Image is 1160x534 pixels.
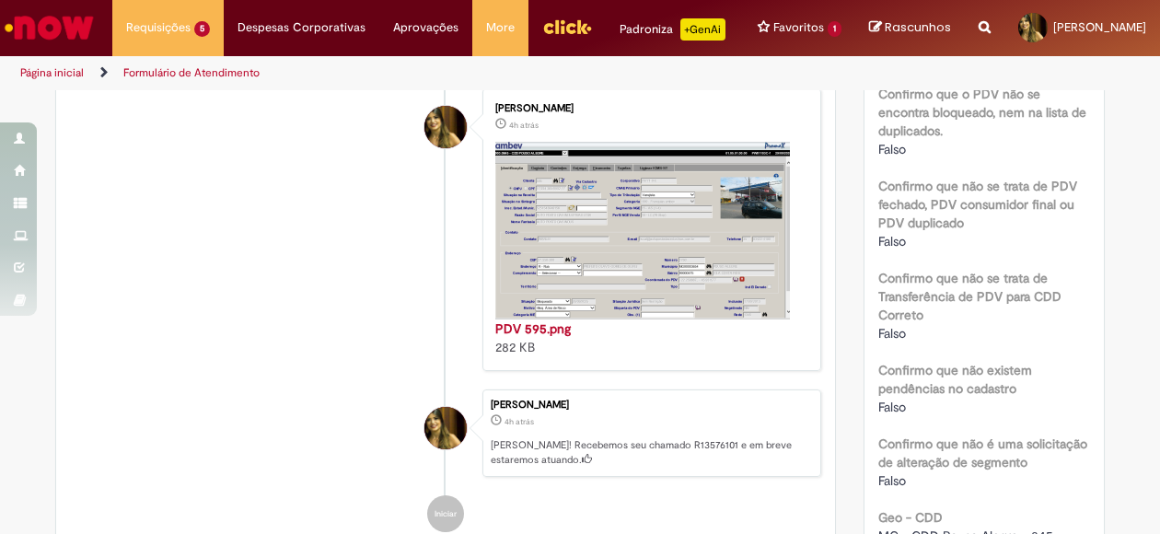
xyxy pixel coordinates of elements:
span: Falso [878,472,906,489]
a: Rascunhos [869,19,951,37]
p: +GenAi [680,18,725,41]
a: PDV 595.png [495,320,571,337]
img: click_logo_yellow_360x200.png [542,13,592,41]
span: 4h atrás [505,416,534,427]
div: 282 KB [495,319,802,356]
div: [PERSON_NAME] [491,400,811,411]
a: Página inicial [20,65,84,80]
b: Confirmo que não existem pendências no cadastro [878,362,1032,397]
span: Falso [878,399,906,415]
span: Falso [878,233,906,250]
div: Andresa Cristina Botelho [424,407,467,449]
time: 29/09/2025 11:18:52 [509,120,539,131]
p: [PERSON_NAME]! Recebemos seu chamado R13576101 e em breve estaremos atuando. [491,438,811,467]
span: 5 [194,21,210,37]
ul: Trilhas de página [14,56,760,90]
time: 29/09/2025 11:18:57 [505,416,534,427]
span: Falso [878,325,906,342]
span: [PERSON_NAME] [1053,19,1146,35]
div: [PERSON_NAME] [495,103,802,114]
b: Confirmo que não se trata de PDV fechado, PDV consumidor final ou PDV duplicado [878,178,1077,231]
a: Formulário de Atendimento [123,65,260,80]
b: Geo - CDD [878,509,943,526]
div: Andresa Cristina Botelho [424,106,467,148]
b: Confirmo que não é uma solicitação de alteração de segmento [878,435,1087,470]
span: 1 [828,21,841,37]
b: Confirmo que não se trata de Transferência de PDV para CDD Correto [878,270,1061,323]
span: Aprovações [393,18,458,37]
span: Requisições [126,18,191,37]
div: Padroniza [620,18,725,41]
span: Despesas Corporativas [238,18,365,37]
span: Rascunhos [885,18,951,36]
span: More [486,18,515,37]
img: ServiceNow [2,9,97,46]
li: Andresa Cristina Botelho [70,389,821,478]
span: 4h atrás [509,120,539,131]
span: Falso [878,141,906,157]
span: Favoritos [773,18,824,37]
b: Confirmo que o PDV não se encontra bloqueado, nem na lista de duplicados. [878,86,1086,139]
